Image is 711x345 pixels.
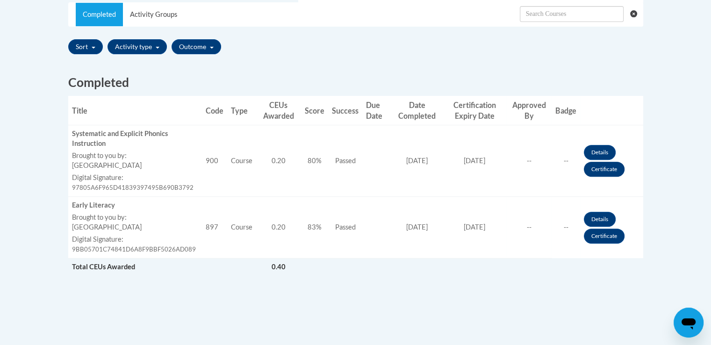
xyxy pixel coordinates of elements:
div: 0.20 [260,156,297,166]
span: Total CEUs Awarded [72,263,135,271]
div: Systematic and Explicit Phonics Instruction [72,129,198,149]
h2: Completed [68,74,643,91]
span: 83% [308,223,322,231]
span: [DATE] [406,223,428,231]
th: Title [68,96,202,125]
a: Activity Groups [123,3,184,26]
td: Passed [328,197,362,259]
td: 897 [202,197,227,259]
td: -- [552,197,580,259]
th: Approved By [507,96,552,125]
th: Score [301,96,328,125]
button: Outcome [172,39,221,54]
td: -- [552,125,580,197]
a: Details button [584,212,616,227]
th: Actions [580,96,643,125]
span: 97805A6F965D41839397495B690B3792 [72,184,194,191]
a: Completed [76,3,123,26]
td: Actions [507,258,552,275]
span: 9BB05701C74841D6A8F9BBF5026AD089 [72,245,196,253]
td: -- [507,197,552,259]
td: Actions [580,125,643,197]
button: Activity type [108,39,167,54]
a: Details button [584,145,616,160]
label: Brought to you by: [72,151,198,161]
th: Badge [552,96,580,125]
th: Date Completed [392,96,443,125]
label: Digital Signature: [72,235,198,244]
td: 0.40 [256,258,301,275]
td: Course [227,125,256,197]
label: Brought to you by: [72,213,198,223]
label: Digital Signature: [72,173,198,183]
td: -- [507,125,552,197]
a: Certificate [584,229,625,244]
td: Passed [328,125,362,197]
span: [GEOGRAPHIC_DATA] [72,161,142,169]
th: Due Date [362,96,391,125]
td: Actions [580,197,643,259]
span: [GEOGRAPHIC_DATA] [72,223,142,231]
input: Search Withdrawn Transcripts [520,6,624,22]
th: Success [328,96,362,125]
a: Certificate [584,162,625,177]
th: CEUs Awarded [256,96,301,125]
td: Course [227,197,256,259]
iframe: Button to launch messaging window [674,308,704,338]
span: 80% [308,157,322,165]
button: Sort [68,39,103,54]
th: Certification Expiry Date [443,96,507,125]
div: 0.20 [260,223,297,232]
button: Clear searching [630,3,643,25]
th: Code [202,96,227,125]
span: [DATE] [464,223,485,231]
span: [DATE] [464,157,485,165]
th: Type [227,96,256,125]
div: Early Literacy [72,201,198,210]
td: 900 [202,125,227,197]
span: [DATE] [406,157,428,165]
